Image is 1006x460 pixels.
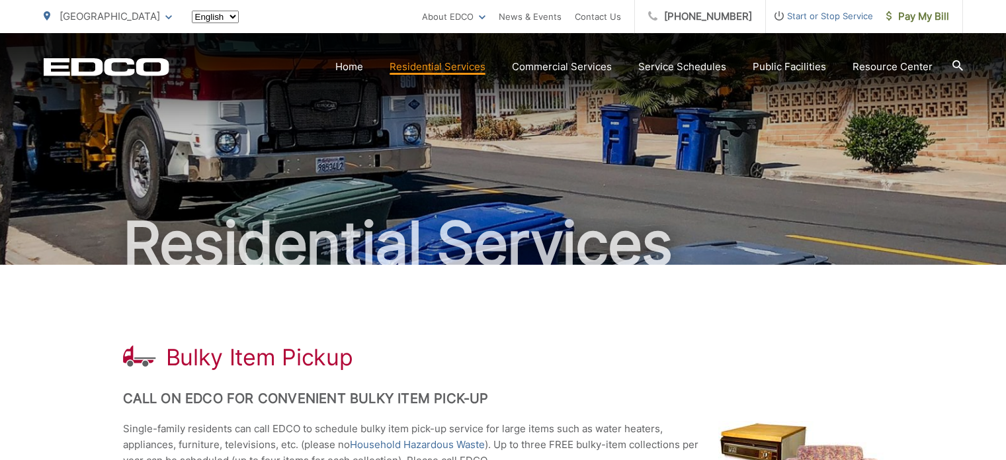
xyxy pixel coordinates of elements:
[499,9,562,24] a: News & Events
[853,59,933,75] a: Resource Center
[44,58,169,76] a: EDCD logo. Return to the homepage.
[350,437,485,453] a: Household Hazardous Waste
[753,59,826,75] a: Public Facilities
[335,59,363,75] a: Home
[422,9,485,24] a: About EDCO
[638,59,726,75] a: Service Schedules
[390,59,485,75] a: Residential Services
[886,9,949,24] span: Pay My Bill
[575,9,621,24] a: Contact Us
[166,344,353,371] h1: Bulky Item Pickup
[192,11,239,23] select: Select a language
[44,210,963,277] h2: Residential Services
[512,59,612,75] a: Commercial Services
[60,10,160,23] span: [GEOGRAPHIC_DATA]
[123,391,884,406] h2: Call on EDCO for Convenient Bulky Item Pick-up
